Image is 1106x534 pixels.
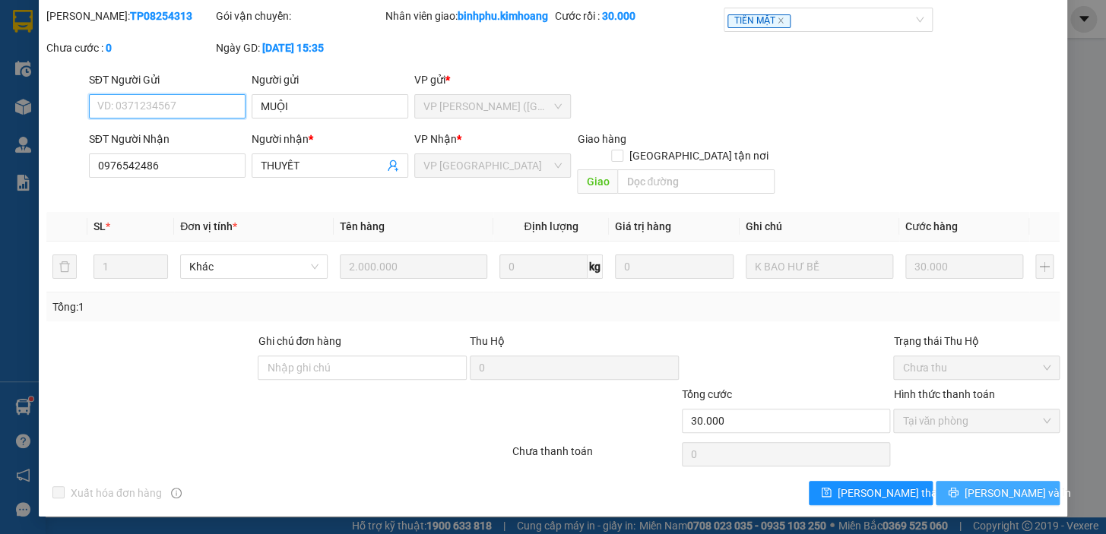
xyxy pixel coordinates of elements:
div: Người gửi [252,71,408,88]
input: Dọc đường [617,169,775,194]
span: [PERSON_NAME] và In [965,485,1071,501]
span: close [777,17,784,24]
div: Gói vận chuyển: [216,8,382,24]
span: Cước hàng [905,220,958,232]
span: VP Nhận [414,133,457,145]
span: Định lượng [524,220,578,232]
span: RIẾT [81,82,107,96]
input: Ghi chú đơn hàng [258,355,467,380]
div: Ngày GD: [216,39,382,56]
input: VD: Bàn, Ghế [340,254,487,279]
span: Giao hàng [577,133,626,145]
span: PHONG [173,30,214,44]
span: user-add [387,160,399,172]
span: kg [588,254,603,279]
span: GIAO: [6,99,36,113]
div: SĐT Người Nhận [89,131,246,147]
div: Người nhận [252,131,408,147]
p: NHẬN: [6,51,222,80]
span: Tên hàng [340,220,385,232]
b: 30.000 [601,10,635,22]
div: Chưa thanh toán [511,443,680,469]
span: Tổng cước [682,388,732,400]
p: GỬI: [6,30,222,44]
span: Đơn vị tính [180,220,237,232]
b: binhphu.kimhoang [458,10,548,22]
span: [GEOGRAPHIC_DATA] tận nơi [623,147,775,164]
span: Giao [577,169,617,194]
span: 0906335724 - [6,82,107,96]
b: 0 [106,42,112,54]
button: save[PERSON_NAME] thay đổi [809,481,933,505]
span: TIỀN MẶT [727,14,791,28]
div: Cước rồi : [554,8,721,24]
span: save [821,487,832,499]
span: VP [PERSON_NAME] ([GEOGRAPHIC_DATA]) [6,51,153,80]
button: delete [52,254,77,279]
span: Thu Hộ [470,335,505,347]
div: [PERSON_NAME]: [46,8,213,24]
span: Tại văn phòng [902,409,1051,432]
button: printer[PERSON_NAME] và In [936,481,1060,505]
input: 0 [615,254,734,279]
input: 0 [905,254,1024,279]
span: Khác [189,255,318,278]
th: Ghi chú [740,212,899,242]
b: [DATE] 15:35 [262,42,324,54]
span: VP [GEOGRAPHIC_DATA] - [31,30,214,44]
div: Chưa cước : [46,39,213,56]
span: Giá trị hàng [615,220,671,232]
label: Hình thức thanh toán [893,388,994,400]
span: [PERSON_NAME] thay đổi [838,485,959,501]
span: SL [93,220,106,232]
span: VP Trần Phú (Hàng) [423,95,562,118]
div: Trạng thái Thu Hộ [893,333,1060,349]
span: printer [948,487,959,499]
div: SĐT Người Gửi [89,71,246,88]
b: TP08254313 [130,10,192,22]
span: VP Bình Phú [423,154,562,177]
span: info-circle [171,488,182,498]
input: Ghi Chú [746,254,893,279]
div: Tổng: 1 [52,299,428,315]
span: Chưa thu [902,356,1051,379]
span: Xuất hóa đơn hàng [65,485,168,501]
strong: BIÊN NHẬN GỬI HÀNG [51,8,176,23]
div: Nhân viên giao: [385,8,552,24]
div: VP gửi [414,71,571,88]
label: Ghi chú đơn hàng [258,335,341,347]
button: plus [1035,254,1054,279]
